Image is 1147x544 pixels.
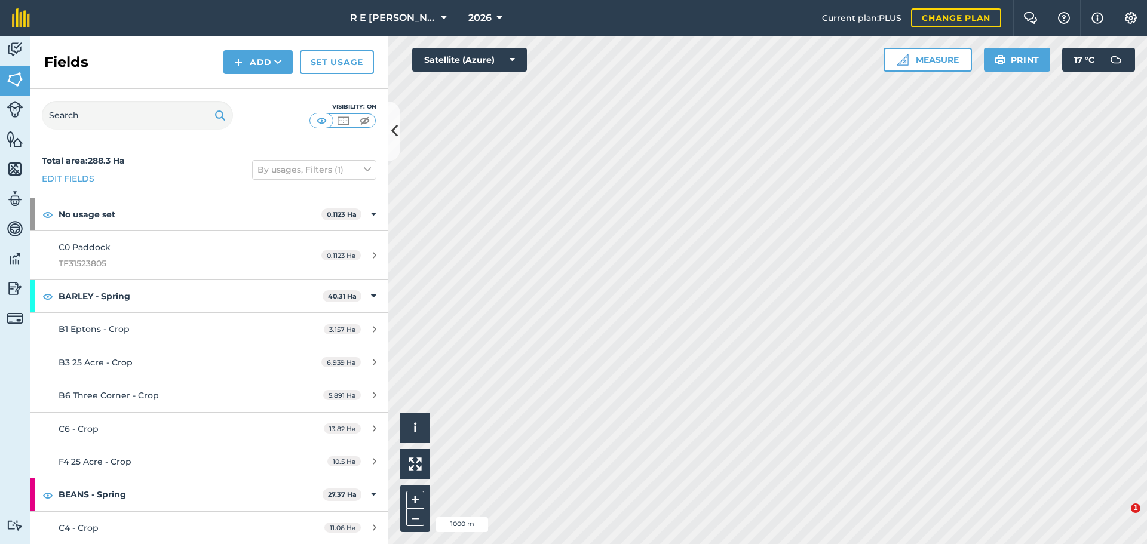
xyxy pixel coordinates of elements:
[30,313,388,345] a: B1 Eptons - Crop3.157 Ha
[321,357,361,367] span: 6.939 Ha
[7,310,23,327] img: svg+xml;base64,PD94bWwgdmVyc2lvbj0iMS4wIiBlbmNvZGluZz0idXRmLTgiPz4KPCEtLSBHZW5lcmF0b3I6IEFkb2JlIE...
[59,280,323,312] strong: BARLEY - Spring
[321,250,361,260] span: 0.1123 Ha
[7,190,23,208] img: svg+xml;base64,PD94bWwgdmVyc2lvbj0iMS4wIiBlbmNvZGluZz0idXRmLTgiPz4KPCEtLSBHZW5lcmF0b3I6IEFkb2JlIE...
[328,490,357,499] strong: 27.37 Ha
[357,115,372,127] img: svg+xml;base64,PHN2ZyB4bWxucz0iaHR0cDovL3d3dy53My5vcmcvMjAwMC9zdmciIHdpZHRoPSI1MCIgaGVpZ2h0PSI0MC...
[7,101,23,118] img: svg+xml;base64,PD94bWwgdmVyc2lvbj0iMS4wIiBlbmNvZGluZz0idXRmLTgiPz4KPCEtLSBHZW5lcmF0b3I6IEFkb2JlIE...
[324,423,361,434] span: 13.82 Ha
[42,488,53,502] img: svg+xml;base64,PHN2ZyB4bWxucz0iaHR0cDovL3d3dy53My5vcmcvMjAwMC9zdmciIHdpZHRoPSIxOCIgaGVpZ2h0PSIyNC...
[234,55,243,69] img: svg+xml;base64,PHN2ZyB4bWxucz0iaHR0cDovL3d3dy53My5vcmcvMjAwMC9zdmciIHdpZHRoPSIxNCIgaGVpZ2h0PSIyNC...
[1106,503,1135,532] iframe: Intercom live chat
[59,523,99,533] span: C4 - Crop
[897,54,909,66] img: Ruler icon
[409,457,422,471] img: Four arrows, one pointing top left, one top right, one bottom right and the last bottom left
[59,357,133,368] span: B3 25 Acre - Crop
[223,50,293,74] button: Add
[30,445,388,478] a: F4 25 Acre - Crop10.5 Ha
[309,102,376,112] div: Visibility: On
[406,491,424,509] button: +
[7,70,23,88] img: svg+xml;base64,PHN2ZyB4bWxucz0iaHR0cDovL3d3dy53My5vcmcvMjAwMC9zdmciIHdpZHRoPSI1NiIgaGVpZ2h0PSI2MC...
[328,292,357,300] strong: 40.31 Ha
[1023,12,1038,24] img: Two speech bubbles overlapping with the left bubble in the forefront
[42,207,53,222] img: svg+xml;base64,PHN2ZyB4bWxucz0iaHR0cDovL3d3dy53My5vcmcvMjAwMC9zdmciIHdpZHRoPSIxOCIgaGVpZ2h0PSIyNC...
[406,509,424,526] button: –
[7,220,23,238] img: svg+xml;base64,PD94bWwgdmVyc2lvbj0iMS4wIiBlbmNvZGluZz0idXRmLTgiPz4KPCEtLSBHZW5lcmF0b3I6IEFkb2JlIE...
[42,101,233,130] input: Search
[1091,11,1103,25] img: svg+xml;base64,PHN2ZyB4bWxucz0iaHR0cDovL3d3dy53My5vcmcvMjAwMC9zdmciIHdpZHRoPSIxNyIgaGVpZ2h0PSIxNy...
[1057,12,1071,24] img: A question mark icon
[59,456,131,467] span: F4 25 Acre - Crop
[7,160,23,178] img: svg+xml;base64,PHN2ZyB4bWxucz0iaHR0cDovL3d3dy53My5vcmcvMjAwMC9zdmciIHdpZHRoPSI1NiIgaGVpZ2h0PSI2MC...
[323,390,361,400] span: 5.891 Ha
[30,512,388,544] a: C4 - Crop11.06 Ha
[59,198,321,230] strong: No usage set
[884,48,972,72] button: Measure
[7,41,23,59] img: svg+xml;base64,PD94bWwgdmVyc2lvbj0iMS4wIiBlbmNvZGluZz0idXRmLTgiPz4KPCEtLSBHZW5lcmF0b3I6IEFkb2JlIE...
[30,231,388,279] a: C0 PaddockTF315238050.1123 Ha
[1131,503,1140,513] span: 1
[413,420,417,435] span: i
[350,11,436,25] span: R E [PERSON_NAME]
[59,257,283,270] span: TF31523805
[995,53,1006,67] img: svg+xml;base64,PHN2ZyB4bWxucz0iaHR0cDovL3d3dy53My5vcmcvMjAwMC9zdmciIHdpZHRoPSIxOSIgaGVpZ2h0PSIyNC...
[7,279,23,297] img: svg+xml;base64,PD94bWwgdmVyc2lvbj0iMS4wIiBlbmNvZGluZz0idXRmLTgiPz4KPCEtLSBHZW5lcmF0b3I6IEFkb2JlIE...
[214,108,226,122] img: svg+xml;base64,PHN2ZyB4bWxucz0iaHR0cDovL3d3dy53My5vcmcvMjAwMC9zdmciIHdpZHRoPSIxOSIgaGVpZ2h0PSIyNC...
[59,423,99,434] span: C6 - Crop
[1124,12,1138,24] img: A cog icon
[44,53,88,72] h2: Fields
[30,413,388,445] a: C6 - Crop13.82 Ha
[336,115,351,127] img: svg+xml;base64,PHN2ZyB4bWxucz0iaHR0cDovL3d3dy53My5vcmcvMjAwMC9zdmciIHdpZHRoPSI1MCIgaGVpZ2h0PSI0MC...
[911,8,1001,27] a: Change plan
[59,390,159,401] span: B6 Three Corner - Crop
[324,523,361,533] span: 11.06 Ha
[42,289,53,303] img: svg+xml;base64,PHN2ZyB4bWxucz0iaHR0cDovL3d3dy53My5vcmcvMjAwMC9zdmciIHdpZHRoPSIxOCIgaGVpZ2h0PSIyNC...
[59,242,111,253] span: C0 Paddock
[59,478,323,511] strong: BEANS - Spring
[7,250,23,268] img: svg+xml;base64,PD94bWwgdmVyc2lvbj0iMS4wIiBlbmNvZGluZz0idXRmLTgiPz4KPCEtLSBHZW5lcmF0b3I6IEFkb2JlIE...
[59,324,130,334] span: B1 Eptons - Crop
[252,160,376,179] button: By usages, Filters (1)
[30,198,388,230] div: No usage set0.1123 Ha
[30,280,388,312] div: BARLEY - Spring40.31 Ha
[822,11,901,24] span: Current plan : PLUS
[327,210,357,219] strong: 0.1123 Ha
[7,130,23,148] img: svg+xml;base64,PHN2ZyB4bWxucz0iaHR0cDovL3d3dy53My5vcmcvMjAwMC9zdmciIHdpZHRoPSI1NiIgaGVpZ2h0PSI2MC...
[468,11,492,25] span: 2026
[42,155,125,166] strong: Total area : 288.3 Ha
[30,478,388,511] div: BEANS - Spring27.37 Ha
[7,520,23,531] img: svg+xml;base64,PD94bWwgdmVyc2lvbj0iMS4wIiBlbmNvZGluZz0idXRmLTgiPz4KPCEtLSBHZW5lcmF0b3I6IEFkb2JlIE...
[314,115,329,127] img: svg+xml;base64,PHN2ZyB4bWxucz0iaHR0cDovL3d3dy53My5vcmcvMjAwMC9zdmciIHdpZHRoPSI1MCIgaGVpZ2h0PSI0MC...
[12,8,30,27] img: fieldmargin Logo
[400,413,430,443] button: i
[300,50,374,74] a: Set usage
[324,324,361,334] span: 3.157 Ha
[30,379,388,411] a: B6 Three Corner - Crop5.891 Ha
[1104,48,1128,72] img: svg+xml;base64,PD94bWwgdmVyc2lvbj0iMS4wIiBlbmNvZGluZz0idXRmLTgiPz4KPCEtLSBHZW5lcmF0b3I6IEFkb2JlIE...
[30,346,388,379] a: B3 25 Acre - Crop6.939 Ha
[412,48,527,72] button: Satellite (Azure)
[984,48,1051,72] button: Print
[327,456,361,466] span: 10.5 Ha
[1074,48,1094,72] span: 17 ° C
[1062,48,1135,72] button: 17 °C
[42,172,94,185] a: Edit fields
